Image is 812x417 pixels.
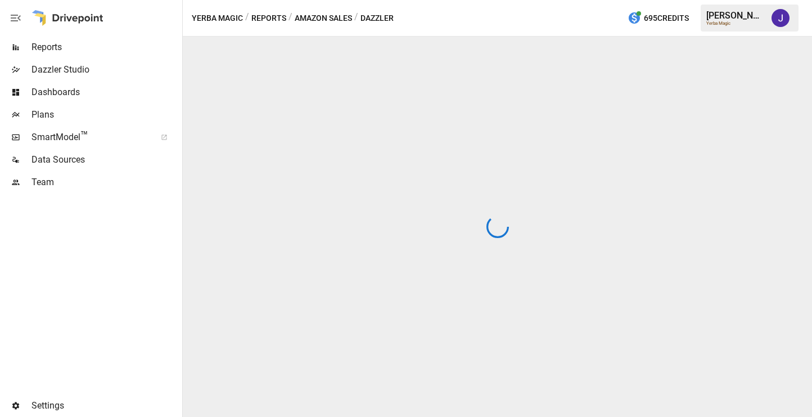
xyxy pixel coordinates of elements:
button: 695Credits [623,8,693,29]
span: Reports [31,41,180,54]
span: Dashboards [31,86,180,99]
span: SmartModel [31,131,148,144]
button: Amazon Sales [295,11,352,25]
span: Settings [31,399,180,412]
span: Plans [31,108,180,122]
div: / [288,11,292,25]
span: ™ [80,129,88,143]
button: Yerba Magic [192,11,243,25]
div: [PERSON_NAME] [706,10,765,21]
span: Dazzler Studio [31,63,180,77]
button: Reports [251,11,286,25]
span: Data Sources [31,153,180,167]
img: Jaithra Koritala [772,9,790,27]
div: / [354,11,358,25]
span: Team [31,176,180,189]
span: 695 Credits [644,11,689,25]
div: / [245,11,249,25]
button: Jaithra Koritala [765,2,796,34]
div: Yerba Magic [706,21,765,26]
